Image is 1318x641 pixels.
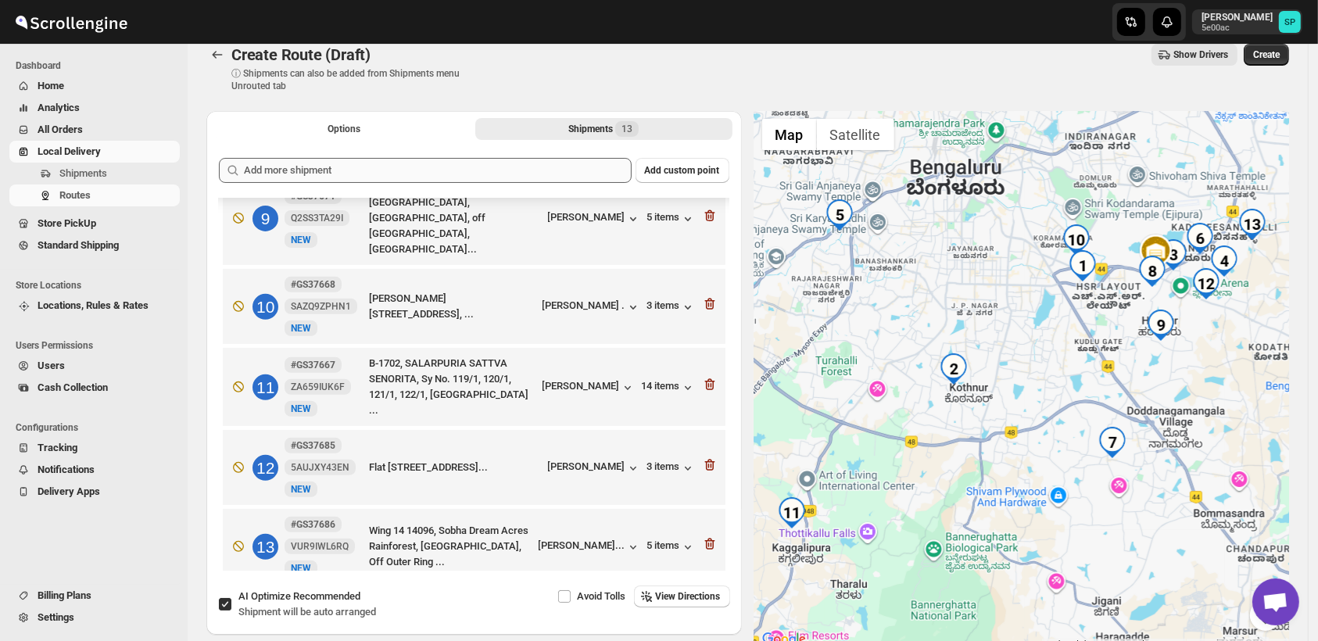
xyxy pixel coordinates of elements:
span: Shipment will be auto arranged [238,606,376,618]
span: Standard Shipping [38,239,119,251]
span: Local Delivery [38,145,101,157]
b: #GS37668 [291,279,335,290]
span: Users [38,360,65,371]
div: [PERSON_NAME][STREET_ADDRESS], ... [369,291,536,322]
button: Analytics [9,97,180,119]
button: Settings [9,607,180,628]
button: 3 items [647,460,696,476]
span: Create [1253,48,1280,61]
div: B-1702, SALARPURIA SATTVA SENORITA, Sy No. 119/1, 120/1, 121/1, 122/1, [GEOGRAPHIC_DATA] ... [369,356,536,418]
div: 1 [1067,250,1098,281]
div: Wing 14 14096, Sobha Dream Acres Rainforest, [GEOGRAPHIC_DATA], Off Outer Ring ... [369,523,532,570]
span: Notifications [38,464,95,475]
button: Tracking [9,437,180,459]
div: 13 [252,534,278,560]
button: Show street map [762,119,817,150]
span: Analytics [38,102,80,113]
button: Home [9,75,180,97]
button: 14 items [642,380,696,396]
div: 5 [824,199,855,231]
div: 8 [1137,256,1168,287]
span: Show Drivers [1173,48,1228,61]
span: SAZQ9ZPHN1 [291,300,351,313]
span: Sulakshana Pundle [1279,11,1301,33]
b: #GS37685 [291,440,335,451]
span: Options [328,123,360,135]
div: E604, [GEOGRAPHIC_DATA], [GEOGRAPHIC_DATA], [GEOGRAPHIC_DATA], off [GEOGRAPHIC_DATA], [GEOGRAPHIC... [369,179,542,257]
span: Users Permissions [16,339,180,352]
text: SP [1284,17,1295,27]
span: Recommended [293,590,360,602]
input: Add more shipment [244,158,632,183]
span: Add custom point [645,164,720,177]
div: [PERSON_NAME] [543,380,636,396]
span: Delivery Apps [38,485,100,497]
b: #GS37686 [291,519,335,530]
button: Create [1244,44,1289,66]
span: Q2SS3TA29I [291,212,343,224]
img: ScrollEngine [13,2,130,41]
div: 11 [776,497,808,528]
span: NEW [291,235,311,245]
div: 9 [1145,310,1177,341]
span: NEW [291,563,311,574]
span: Avoid Tolls [578,590,626,602]
button: Selected Shipments [475,118,732,140]
button: Cash Collection [9,377,180,399]
div: 9 [252,206,278,231]
div: 3 [1158,239,1189,270]
button: Shipments [9,163,180,184]
button: User menu [1192,9,1302,34]
span: Store Locations [16,279,180,292]
div: 10 [1061,224,1092,256]
div: 6 [1184,223,1216,254]
div: 11 [252,374,278,400]
button: Routes [9,184,180,206]
button: Users [9,355,180,377]
button: Routes [206,44,228,66]
button: Billing Plans [9,585,180,607]
div: 2 [938,353,969,385]
span: Configurations [16,421,180,434]
div: 12 [252,455,278,481]
span: Locations, Rules & Rates [38,299,149,311]
button: 3 items [647,299,696,315]
div: Flat [STREET_ADDRESS]... [369,460,542,475]
div: 13 [1237,209,1268,240]
div: 10 [252,294,278,320]
button: 5 items [647,211,696,227]
button: View Directions [634,585,730,607]
span: AI Optimize [238,590,360,602]
span: Settings [38,611,74,623]
div: [PERSON_NAME] [548,460,641,476]
span: Shipments [59,167,107,179]
button: All Orders [9,119,180,141]
span: Tracking [38,442,77,453]
div: Open chat [1252,578,1299,625]
span: Create Route (Draft) [231,45,371,64]
span: 13 [621,123,632,135]
span: NEW [291,323,311,334]
span: Home [38,80,64,91]
button: 5 items [647,539,696,555]
button: Notifications [9,459,180,481]
div: 12 [1191,268,1222,299]
button: Map camera controls [1250,600,1281,631]
button: Locations, Rules & Rates [9,295,180,317]
button: All Route Options [216,118,472,140]
button: [PERSON_NAME] [548,211,641,227]
button: [PERSON_NAME] . [543,299,641,315]
span: Cash Collection [38,381,108,393]
span: 5AUJXY43EN [291,461,349,474]
div: 4 [1209,245,1240,277]
span: Store PickUp [38,217,96,229]
span: Dashboard [16,59,180,72]
button: [PERSON_NAME]... [539,539,641,555]
span: NEW [291,484,311,495]
div: Selected Shipments [206,145,742,577]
